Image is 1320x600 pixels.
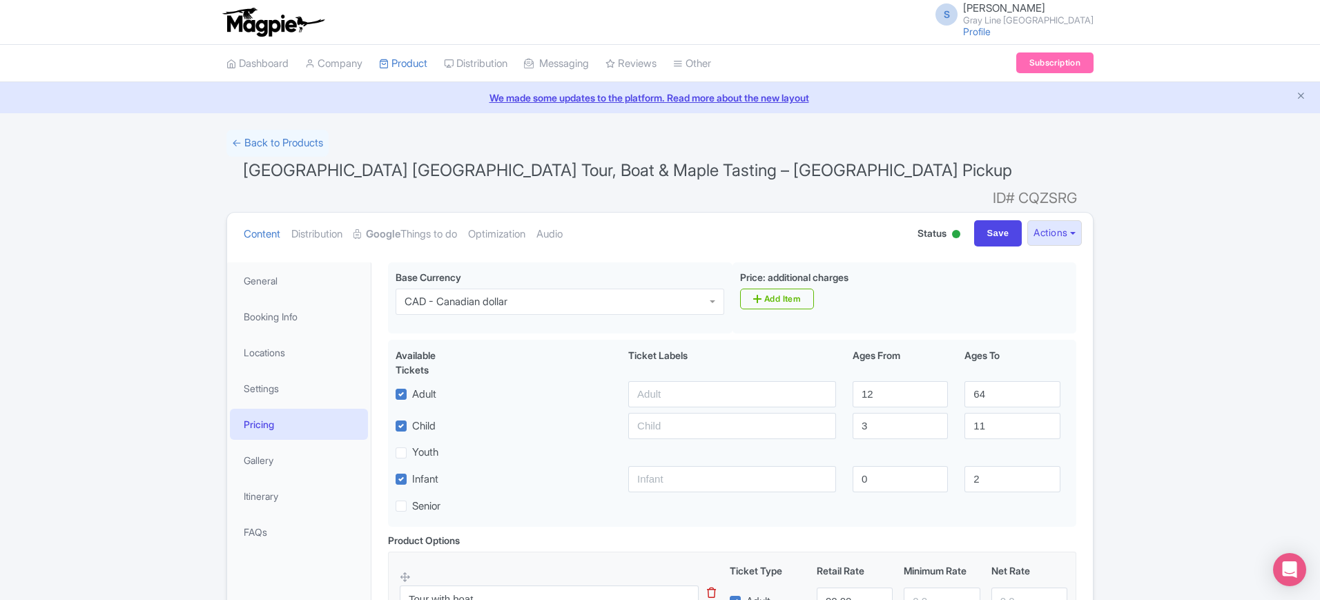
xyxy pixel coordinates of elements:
[844,348,956,377] div: Ages From
[230,337,368,368] a: Locations
[935,3,958,26] span: S
[974,220,1022,246] input: Save
[396,271,461,283] span: Base Currency
[918,226,947,240] span: Status
[412,418,436,434] label: Child
[740,289,814,309] a: Add Item
[396,348,470,377] div: Available Tickets
[243,160,1012,180] span: [GEOGRAPHIC_DATA] [GEOGRAPHIC_DATA] Tour, Boat & Maple Tasting – [GEOGRAPHIC_DATA] Pickup
[1027,220,1082,246] button: Actions
[1016,52,1094,73] a: Subscription
[444,45,507,83] a: Distribution
[230,516,368,548] a: FAQs
[230,445,368,476] a: Gallery
[230,373,368,404] a: Settings
[524,45,589,83] a: Messaging
[230,481,368,512] a: Itinerary
[230,409,368,440] a: Pricing
[244,213,280,256] a: Content
[412,499,440,514] label: Senior
[379,45,427,83] a: Product
[8,90,1312,105] a: We made some updates to the platform. Read more about the new layout
[291,213,342,256] a: Distribution
[412,387,436,403] label: Adult
[927,3,1094,25] a: S [PERSON_NAME] Gray Line [GEOGRAPHIC_DATA]
[993,184,1077,212] span: ID# CQZSRG
[673,45,711,83] a: Other
[724,563,811,578] div: Ticket Type
[1296,89,1306,105] button: Close announcement
[949,224,963,246] div: Active
[956,348,1068,377] div: Ages To
[628,413,836,439] input: Child
[305,45,362,83] a: Company
[412,472,438,487] label: Infant
[811,563,898,578] div: Retail Rate
[230,301,368,332] a: Booking Info
[628,466,836,492] input: Infant
[388,533,460,548] div: Product Options
[226,130,329,157] a: ← Back to Products
[226,45,289,83] a: Dashboard
[1273,553,1306,586] div: Open Intercom Messenger
[230,265,368,296] a: General
[353,213,457,256] a: GoogleThings to do
[366,226,400,242] strong: Google
[628,381,836,407] input: Adult
[536,213,563,256] a: Audio
[963,16,1094,25] small: Gray Line [GEOGRAPHIC_DATA]
[405,296,507,308] div: CAD - Canadian dollar
[468,213,525,256] a: Optimization
[412,445,438,461] label: Youth
[963,1,1045,14] span: [PERSON_NAME]
[898,563,985,578] div: Minimum Rate
[986,563,1073,578] div: Net Rate
[740,270,848,284] label: Price: additional charges
[620,348,844,377] div: Ticket Labels
[963,26,991,37] a: Profile
[605,45,657,83] a: Reviews
[220,7,327,37] img: logo-ab69f6fb50320c5b225c76a69d11143b.png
